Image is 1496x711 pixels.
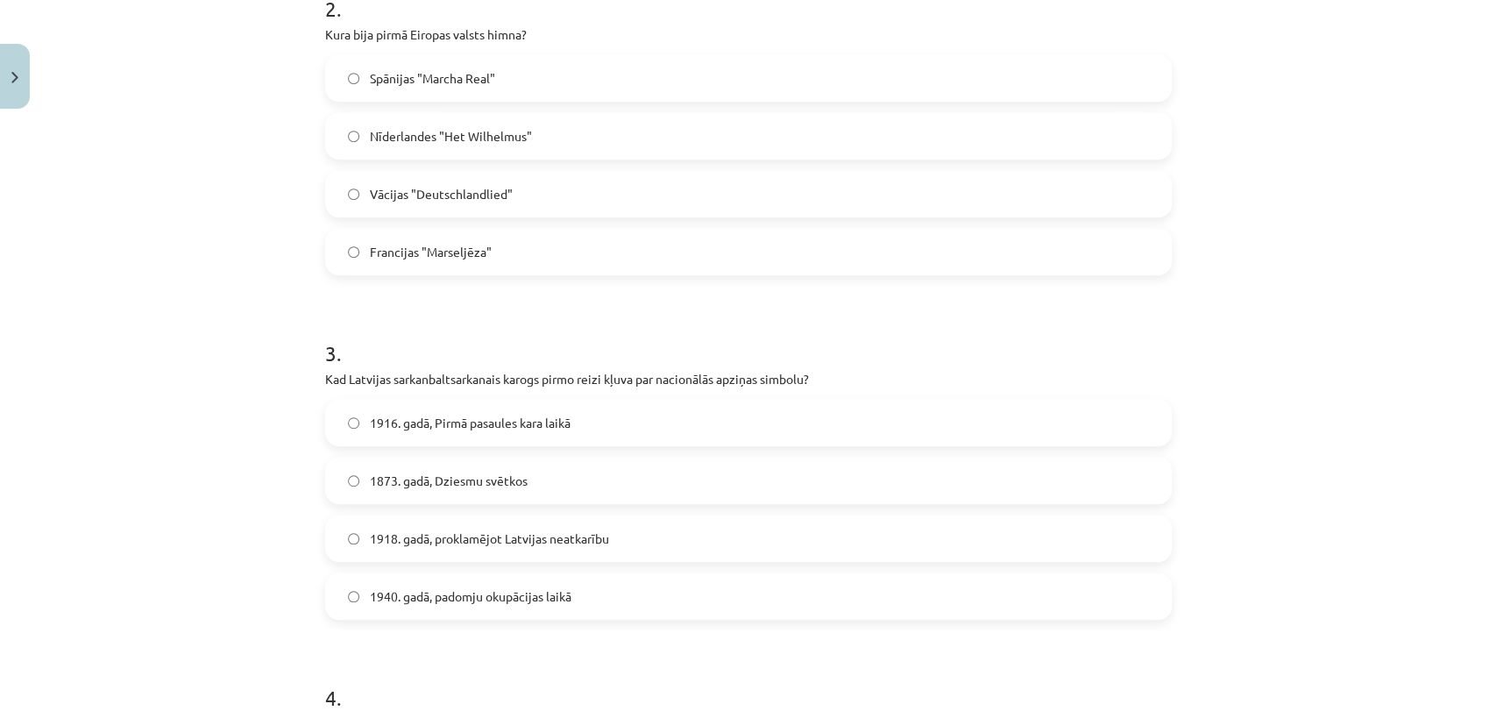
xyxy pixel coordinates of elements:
input: Nīderlandes "Het Wilhelmus" [348,131,359,142]
input: 1916. gadā, Pirmā pasaules kara laikā [348,417,359,429]
p: Kad Latvijas sarkanbaltsarkanais karogs pirmo reizi kļuva par nacionālās apziņas simbolu? [325,370,1172,388]
span: 1873. gadā, Dziesmu svētkos [370,472,528,490]
span: 1916. gadā, Pirmā pasaules kara laikā [370,414,571,432]
span: 1940. gadā, padomju okupācijas laikā [370,587,571,606]
span: Francijas "Marseljēza" [370,243,492,261]
h1: 3 . [325,310,1172,365]
span: Nīderlandes "Het Wilhelmus" [370,127,532,146]
img: icon-close-lesson-0947bae3869378f0d4975bcd49f059093ad1ed9edebbc8119c70593378902aed.svg [11,72,18,83]
input: 1940. gadā, padomju okupācijas laikā [348,591,359,602]
span: Spānijas "Marcha Real" [370,69,495,88]
input: Vācijas "Deutschlandlied" [348,188,359,200]
span: Vācijas "Deutschlandlied" [370,185,513,203]
h1: 4 . [325,655,1172,709]
input: Spānijas "Marcha Real" [348,73,359,84]
p: Kura bija pirmā Eiropas valsts himna? [325,25,1172,44]
input: 1873. gadā, Dziesmu svētkos [348,475,359,487]
input: Francijas "Marseljēza" [348,246,359,258]
span: 1918. gadā, proklamējot Latvijas neatkarību [370,530,609,548]
input: 1918. gadā, proklamējot Latvijas neatkarību [348,533,359,544]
